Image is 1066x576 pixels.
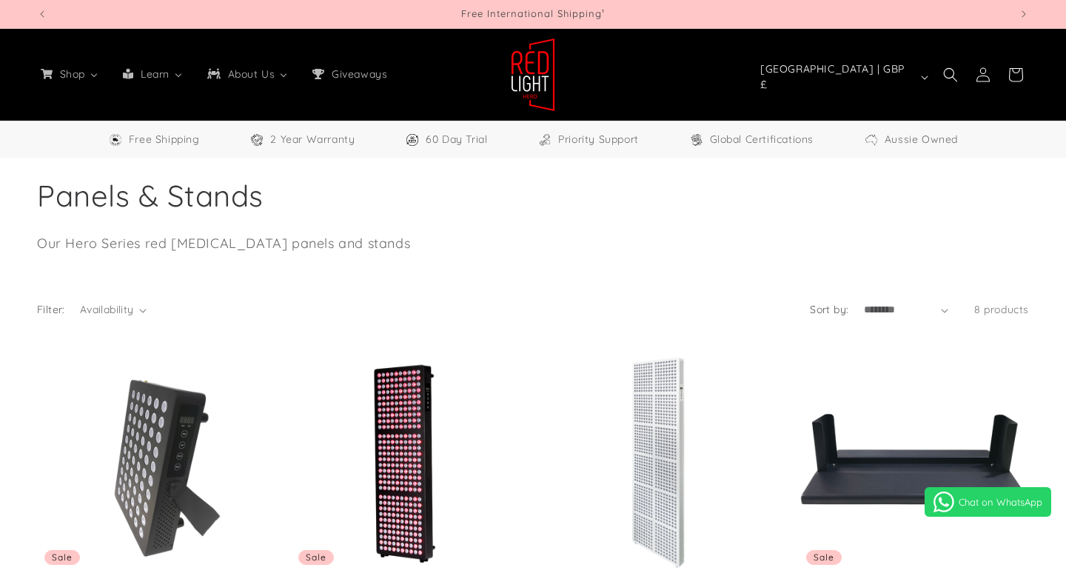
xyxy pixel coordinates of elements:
[37,233,698,253] p: Our Hero Series red [MEDICAL_DATA] panels and stands
[225,67,277,81] span: About Us
[249,133,264,147] img: Warranty Icon
[57,67,87,81] span: Shop
[751,63,934,91] button: [GEOGRAPHIC_DATA] | GBP £
[689,133,704,147] img: Certifications Icon
[689,130,814,149] a: Global Certifications
[80,302,147,318] summary: Availability (0 selected)
[405,133,420,147] img: Trial Icon
[885,130,958,149] span: Aussie Owned
[80,303,134,316] span: Availability
[108,130,200,149] a: Free Worldwide Shipping
[537,130,639,149] a: Priority Support
[300,58,398,90] a: Giveaways
[959,496,1042,508] span: Chat on WhatsApp
[110,58,195,90] a: Learn
[760,61,914,93] span: [GEOGRAPHIC_DATA] | GBP £
[864,130,958,149] a: Aussie Owned
[195,58,300,90] a: About Us
[537,133,552,147] img: Support Icon
[925,487,1051,517] a: Chat on WhatsApp
[37,302,65,318] h2: Filter:
[37,176,1029,215] h1: Panels & Stands
[810,303,848,316] label: Sort by:
[511,38,555,112] img: Red Light Hero
[249,130,355,149] a: 2 Year Warranty
[864,133,879,147] img: Aussie Owned Icon
[329,67,389,81] span: Giveaways
[558,130,639,149] span: Priority Support
[506,32,561,117] a: Red Light Hero
[405,130,487,149] a: 60 Day Trial
[129,130,200,149] span: Free Shipping
[138,67,171,81] span: Learn
[270,130,355,149] span: 2 Year Warranty
[426,130,487,149] span: 60 Day Trial
[710,130,814,149] span: Global Certifications
[108,133,123,147] img: Free Shipping Icon
[461,7,605,19] span: Free International Shipping¹
[974,303,1029,316] span: 8 products
[934,58,967,91] summary: Search
[28,58,110,90] a: Shop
